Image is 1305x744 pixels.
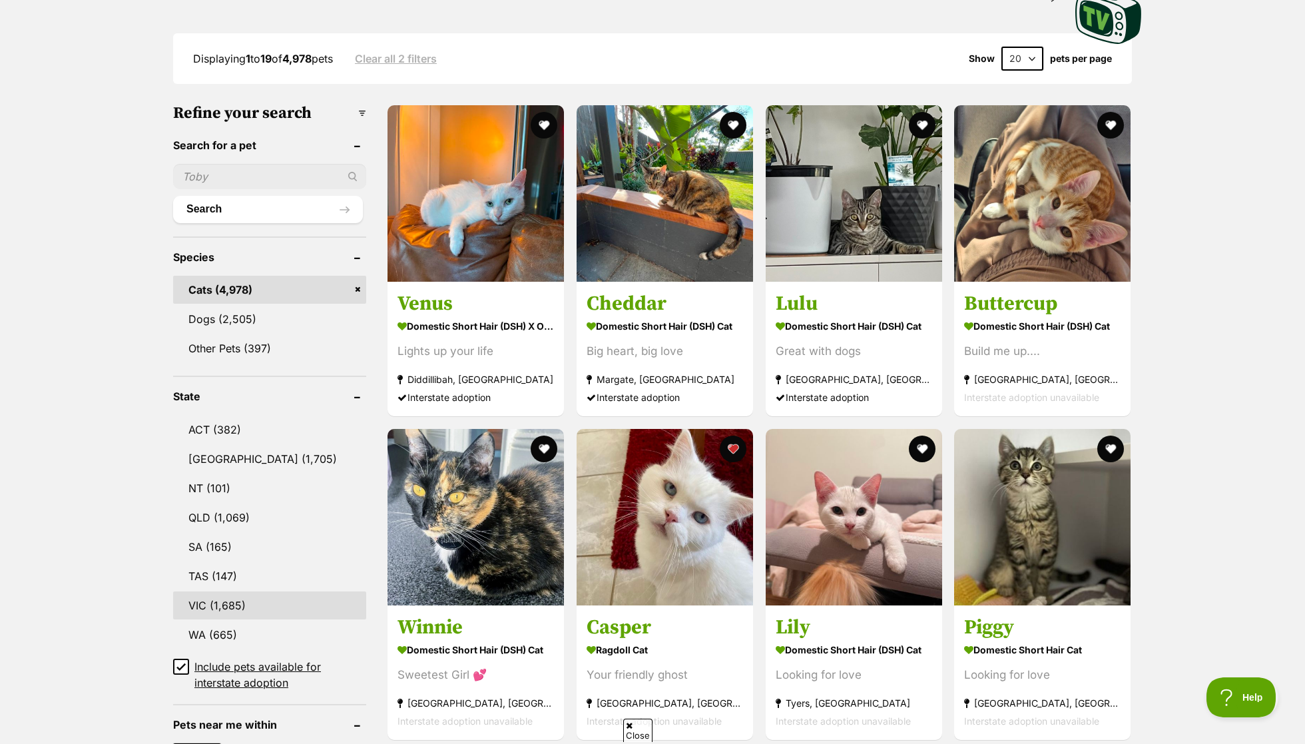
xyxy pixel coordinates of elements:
h3: Winnie [397,615,554,640]
strong: Domestic Short Hair (DSH) Cat [964,316,1121,336]
strong: Ragdoll Cat [587,640,743,659]
header: Search for a pet [173,139,366,151]
span: Displaying to of pets [193,52,333,65]
a: Clear all 2 filters [355,53,437,65]
a: Include pets available for interstate adoption [173,659,366,691]
strong: [GEOGRAPHIC_DATA], [GEOGRAPHIC_DATA] [776,370,932,388]
div: Interstate adoption [397,388,554,406]
header: Species [173,251,366,263]
strong: Tyers, [GEOGRAPHIC_DATA] [776,694,932,712]
h3: Piggy [964,615,1121,640]
a: [GEOGRAPHIC_DATA] (1,705) [173,445,366,473]
strong: Domestic Short Hair (DSH) Cat [776,316,932,336]
a: Piggy Domestic Short Hair Cat Looking for love [GEOGRAPHIC_DATA], [GEOGRAPHIC_DATA] Interstate ad... [954,605,1131,740]
button: favourite [720,112,746,139]
strong: Domestic Short Hair (DSH) x Oriental Shorthair Cat [397,316,554,336]
a: Venus Domestic Short Hair (DSH) x Oriental Shorthair Cat Lights up your life Diddillibah, [GEOGRA... [388,281,564,416]
div: Big heart, big love [587,342,743,360]
h3: Lily [776,615,932,640]
span: Interstate adoption unavailable [776,715,911,727]
img: Cheddar - Domestic Short Hair (DSH) Cat [577,105,753,282]
a: NT (101) [173,474,366,502]
span: Interstate adoption unavailable [397,715,533,727]
a: WA (665) [173,621,366,649]
iframe: Help Scout Beacon - Open [1206,677,1278,717]
div: Great with dogs [776,342,932,360]
a: Winnie Domestic Short Hair (DSH) Cat Sweetest Girl 💕 [GEOGRAPHIC_DATA], [GEOGRAPHIC_DATA] Interst... [388,605,564,740]
img: Casper - Ragdoll Cat [577,429,753,605]
a: ACT (382) [173,416,366,444]
a: Casper Ragdoll Cat Your friendly ghost [GEOGRAPHIC_DATA], [GEOGRAPHIC_DATA] Interstate adoption u... [577,605,753,740]
div: Sweetest Girl 💕 [397,666,554,684]
h3: Refine your search [173,104,366,123]
strong: [GEOGRAPHIC_DATA], [GEOGRAPHIC_DATA] [587,694,743,712]
button: favourite [531,436,557,462]
div: Build me up.... [964,342,1121,360]
strong: Domestic Short Hair (DSH) Cat [776,640,932,659]
header: Pets near me within [173,719,366,731]
div: Looking for love [776,666,932,684]
button: favourite [531,112,557,139]
img: Lily - Domestic Short Hair (DSH) Cat [766,429,942,605]
div: Lights up your life [397,342,554,360]
strong: 4,978 [282,52,312,65]
button: favourite [720,436,746,462]
span: Interstate adoption unavailable [587,715,722,727]
a: Lulu Domestic Short Hair (DSH) Cat Great with dogs [GEOGRAPHIC_DATA], [GEOGRAPHIC_DATA] Interstat... [766,281,942,416]
a: Lily Domestic Short Hair (DSH) Cat Looking for love Tyers, [GEOGRAPHIC_DATA] Interstate adoption ... [766,605,942,740]
img: Buttercup - Domestic Short Hair (DSH) Cat [954,105,1131,282]
a: Cats (4,978) [173,276,366,304]
strong: 19 [260,52,272,65]
strong: [GEOGRAPHIC_DATA], [GEOGRAPHIC_DATA] [397,694,554,712]
button: favourite [1097,436,1124,462]
strong: Domestic Short Hair Cat [964,640,1121,659]
input: Toby [173,164,366,189]
strong: Margate, [GEOGRAPHIC_DATA] [587,370,743,388]
img: Piggy - Domestic Short Hair Cat [954,429,1131,605]
header: State [173,390,366,402]
a: Cheddar Domestic Short Hair (DSH) Cat Big heart, big love Margate, [GEOGRAPHIC_DATA] Interstate a... [577,281,753,416]
button: favourite [1097,112,1124,139]
h3: Lulu [776,291,932,316]
a: SA (165) [173,533,366,561]
strong: [GEOGRAPHIC_DATA], [GEOGRAPHIC_DATA] [964,370,1121,388]
div: Looking for love [964,666,1121,684]
a: Other Pets (397) [173,334,366,362]
a: TAS (147) [173,562,366,590]
span: Include pets available for interstate adoption [194,659,366,691]
img: Venus - Domestic Short Hair (DSH) x Oriental Shorthair Cat [388,105,564,282]
img: Winnie - Domestic Short Hair (DSH) Cat [388,429,564,605]
h3: Venus [397,291,554,316]
label: pets per page [1050,53,1112,64]
strong: 1 [246,52,250,65]
strong: [GEOGRAPHIC_DATA], [GEOGRAPHIC_DATA] [964,694,1121,712]
a: VIC (1,685) [173,591,366,619]
button: Search [173,196,363,222]
h3: Buttercup [964,291,1121,316]
h3: Cheddar [587,291,743,316]
a: Buttercup Domestic Short Hair (DSH) Cat Build me up.... [GEOGRAPHIC_DATA], [GEOGRAPHIC_DATA] Inte... [954,281,1131,416]
h3: Casper [587,615,743,640]
span: Show [969,53,995,64]
span: Interstate adoption unavailable [964,392,1099,403]
div: Your friendly ghost [587,666,743,684]
button: favourite [908,112,935,139]
strong: Diddillibah, [GEOGRAPHIC_DATA] [397,370,554,388]
strong: Domestic Short Hair (DSH) Cat [587,316,743,336]
div: Interstate adoption [776,388,932,406]
a: QLD (1,069) [173,504,366,532]
span: Close [623,719,652,742]
span: Interstate adoption unavailable [964,715,1099,727]
img: Lulu - Domestic Short Hair (DSH) Cat [766,105,942,282]
div: Interstate adoption [587,388,743,406]
button: favourite [908,436,935,462]
strong: Domestic Short Hair (DSH) Cat [397,640,554,659]
a: Dogs (2,505) [173,305,366,333]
